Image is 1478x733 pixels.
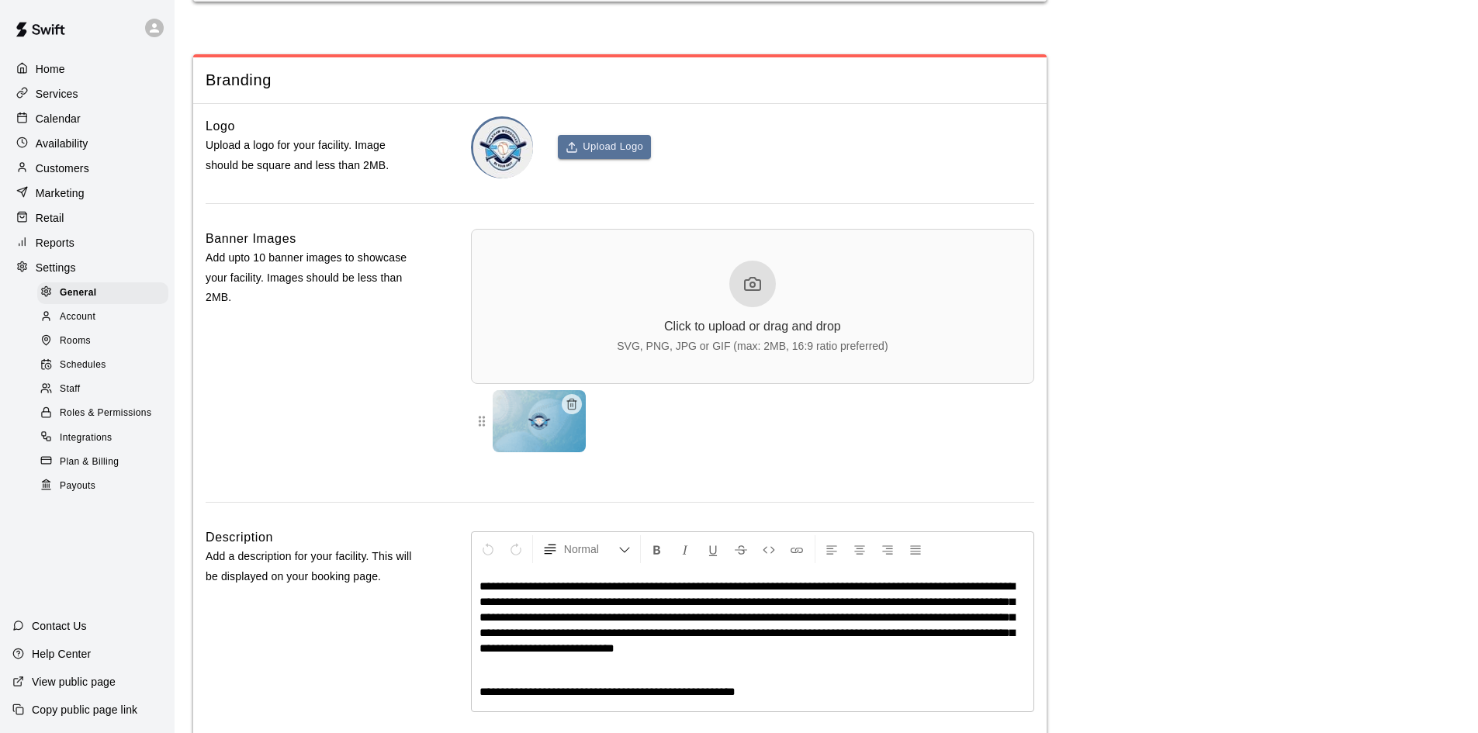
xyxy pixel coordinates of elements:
a: Calendar [12,107,162,130]
p: Retail [36,210,64,226]
span: Staff [60,382,80,397]
button: Undo [475,535,501,563]
a: Home [12,57,162,81]
button: Format Bold [644,535,670,563]
h6: Banner Images [206,229,296,249]
span: Plan & Billing [60,455,119,470]
button: Redo [503,535,529,563]
a: Roles & Permissions [37,402,175,426]
div: Account [37,306,168,328]
img: Banner 1 [493,390,586,452]
p: Help Center [32,646,91,662]
p: Calendar [36,111,81,126]
a: Reports [12,231,162,254]
a: Settings [12,256,162,279]
span: Payouts [60,479,95,494]
p: Add upto 10 banner images to showcase your facility. Images should be less than 2MB. [206,248,421,307]
div: SVG, PNG, JPG or GIF (max: 2MB, 16:9 ratio preferred) [617,340,888,352]
button: Left Align [819,535,845,563]
h6: Logo [206,116,235,137]
div: Schedules [37,354,168,376]
a: Retail [12,206,162,230]
p: Customers [36,161,89,176]
a: Marketing [12,182,162,205]
a: Payouts [37,474,175,498]
button: Format Italics [672,535,698,563]
p: Services [36,86,78,102]
p: Marketing [36,185,85,201]
a: Rooms [37,330,175,354]
a: Customers [12,157,162,180]
span: Roles & Permissions [60,406,151,421]
span: General [60,285,97,301]
a: Plan & Billing [37,450,175,474]
button: Format Underline [700,535,726,563]
div: Roles & Permissions [37,403,168,424]
span: Account [60,309,95,325]
span: Schedules [60,358,106,373]
div: Payouts [37,475,168,497]
img: Waxhaw Woodshed logo [473,119,533,178]
a: Services [12,82,162,105]
p: Upload a logo for your facility. Image should be square and less than 2MB. [206,136,421,175]
button: Formatting Options [536,535,637,563]
span: Rooms [60,334,91,349]
div: Plan & Billing [37,451,168,473]
p: View public page [32,674,116,690]
button: Justify Align [902,535,929,563]
div: Staff [37,379,168,400]
button: Right Align [874,535,901,563]
h6: Description [206,527,273,548]
button: Center Align [846,535,873,563]
a: Integrations [37,426,175,450]
p: Availability [36,136,88,151]
button: Format Strikethrough [728,535,754,563]
div: General [37,282,168,304]
div: Click to upload or drag and drop [664,320,841,334]
a: Staff [37,378,175,402]
div: Rooms [37,330,168,352]
span: Normal [564,541,618,557]
button: Insert Link [784,535,810,563]
p: Settings [36,260,76,275]
p: Add a description for your facility. This will be displayed on your booking page. [206,547,421,586]
a: Availability [12,132,162,155]
p: Home [36,61,65,77]
span: Integrations [60,430,112,446]
span: Branding [206,70,1034,91]
button: Upload Logo [558,135,651,159]
a: General [37,281,175,305]
p: Contact Us [32,618,87,634]
p: Copy public page link [32,702,137,717]
div: Integrations [37,427,168,449]
a: Schedules [37,354,175,378]
a: Account [37,305,175,329]
button: Insert Code [756,535,782,563]
p: Reports [36,235,74,251]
